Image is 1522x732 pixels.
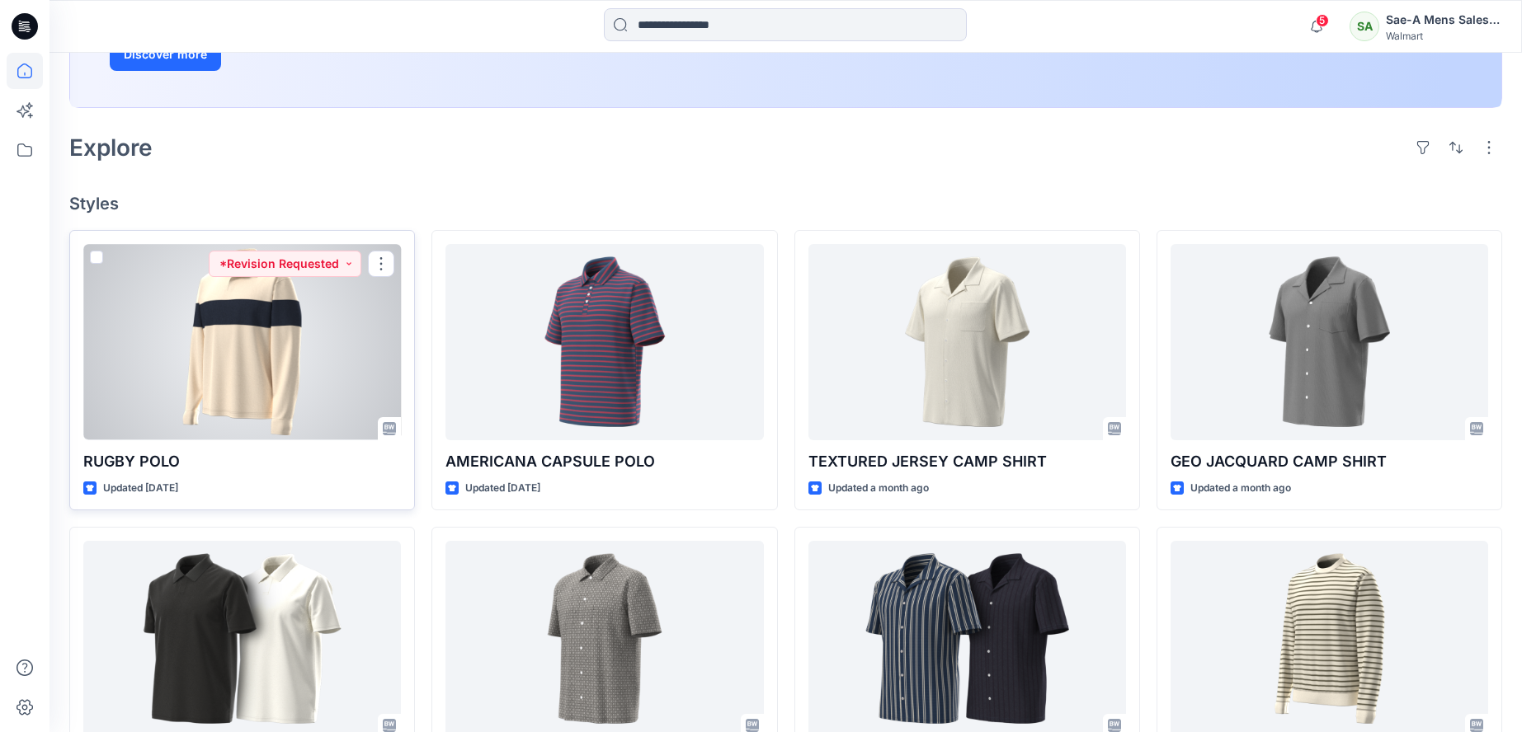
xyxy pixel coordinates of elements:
[69,194,1502,213] h4: Styles
[445,244,763,440] a: AMERICANA CAPSULE POLO
[1171,450,1488,473] p: GEO JACQUARD CAMP SHIRT
[1386,30,1501,42] div: Walmart
[83,450,401,473] p: RUGBY POLO
[69,134,153,161] h2: Explore
[1386,10,1501,30] div: Sae-A Mens Sales Team
[110,38,481,71] a: Discover more
[1316,14,1329,27] span: 5
[83,244,401,440] a: RUGBY POLO
[103,480,178,497] p: Updated [DATE]
[1190,480,1291,497] p: Updated a month ago
[110,38,221,71] button: Discover more
[828,480,929,497] p: Updated a month ago
[1171,244,1488,440] a: GEO JACQUARD CAMP SHIRT
[1350,12,1379,41] div: SA
[445,450,763,473] p: AMERICANA CAPSULE POLO
[808,244,1126,440] a: TEXTURED JERSEY CAMP SHIRT
[808,450,1126,473] p: TEXTURED JERSEY CAMP SHIRT
[465,480,540,497] p: Updated [DATE]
